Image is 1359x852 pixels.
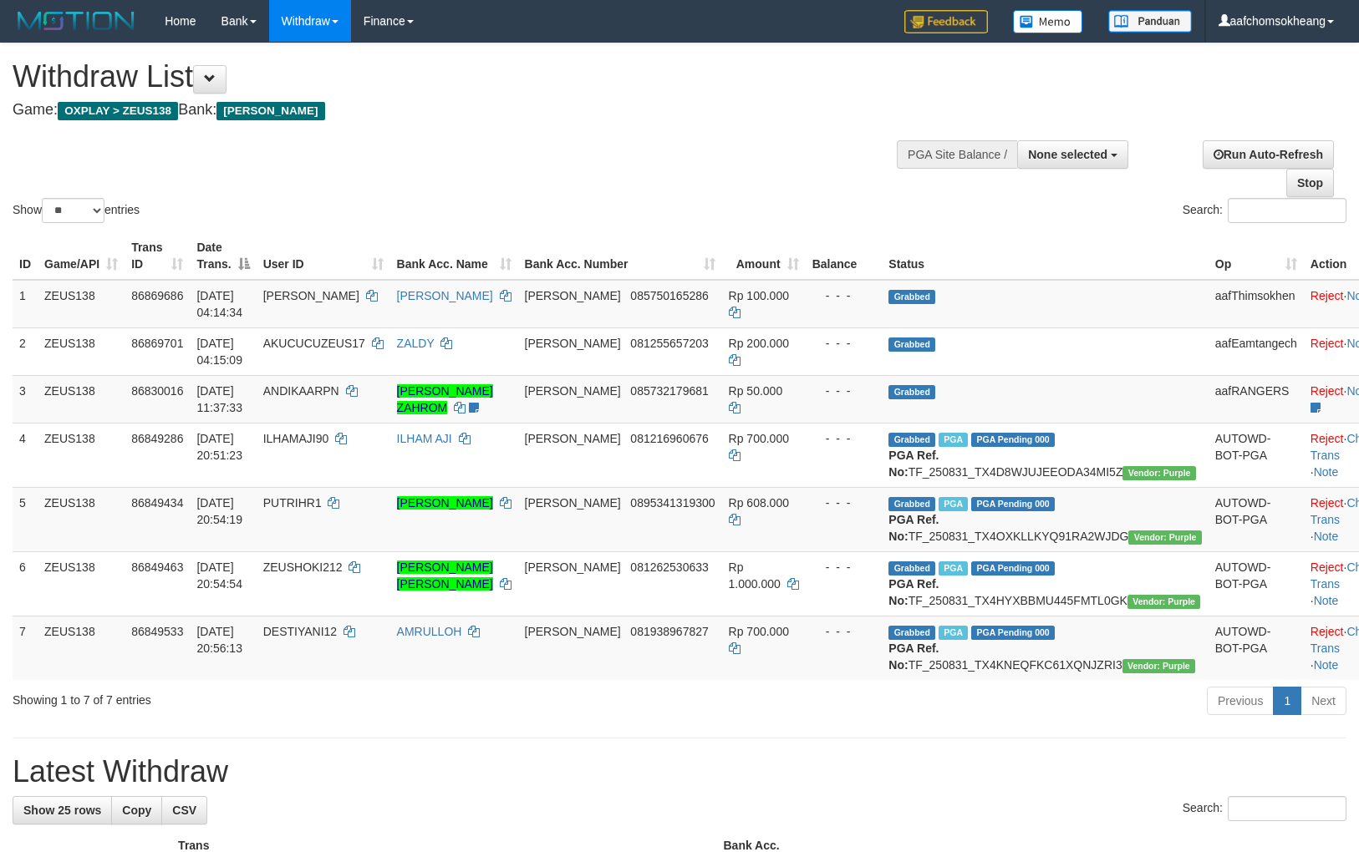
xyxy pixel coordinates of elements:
span: Copy 081216960676 to clipboard [630,432,708,445]
span: Rp 50.000 [729,384,783,398]
a: Note [1314,594,1339,607]
span: Show 25 rows [23,804,101,817]
td: 5 [13,487,38,551]
td: TF_250831_TX4OXKLLKYQ91RA2WJDG [882,487,1208,551]
a: Note [1314,530,1339,543]
a: Reject [1311,384,1344,398]
td: 4 [13,423,38,487]
span: ZEUSHOKI212 [263,560,343,574]
span: [PERSON_NAME] [525,496,621,510]
span: Vendor URL: https://trx4.1velocity.biz [1122,466,1195,480]
span: Copy 085750165286 to clipboard [630,289,708,302]
span: [PERSON_NAME] [525,625,621,638]
span: Marked by aafRornrotha [939,433,968,447]
span: Marked by aafRornrotha [939,561,968,576]
a: [PERSON_NAME] [397,496,493,510]
b: PGA Ref. No: [888,513,939,543]
span: [DATE] 20:54:54 [196,560,242,591]
span: Grabbed [888,626,935,640]
span: Vendor URL: https://trx4.1velocity.biz [1128,530,1201,545]
b: PGA Ref. No: [888,577,939,607]
a: Reject [1311,289,1344,302]
span: OXPLAY > ZEUS138 [58,102,178,120]
span: [DATE] 04:15:09 [196,337,242,367]
b: PGA Ref. No: [888,449,939,479]
td: AUTOWD-BOT-PGA [1209,487,1304,551]
img: MOTION_logo.png [13,8,140,33]
span: 86869701 [131,337,183,350]
a: Reject [1311,432,1344,445]
span: ANDIKAARPN [263,384,339,398]
input: Search: [1228,796,1346,821]
td: ZEUS138 [38,327,125,375]
span: Vendor URL: https://trx4.1velocity.biz [1127,595,1200,609]
td: TF_250831_TX4HYXBBMU445FMTL0GK [882,551,1208,616]
span: AKUCUCUZEUS17 [263,337,365,350]
span: DESTIYANI12 [263,625,337,638]
a: Show 25 rows [13,796,112,824]
span: 86849286 [131,432,183,445]
span: Marked by aafRornrotha [939,497,968,511]
td: aafRANGERS [1209,375,1304,423]
th: Balance [806,232,883,280]
td: ZEUS138 [38,487,125,551]
span: ILHAMAJI90 [263,432,329,445]
span: Copy 0895341319300 to clipboard [630,496,715,510]
label: Search: [1183,796,1346,821]
select: Showentries [42,198,104,223]
span: [PERSON_NAME] [525,289,621,302]
a: AMRULLOH [397,625,462,638]
div: PGA Site Balance / [897,140,1017,169]
h1: Withdraw List [13,60,889,94]
h4: Game: Bank: [13,102,889,119]
span: 86830016 [131,384,183,398]
span: Vendor URL: https://trx4.1velocity.biz [1122,659,1195,673]
a: 1 [1273,687,1301,715]
span: [DATE] 20:51:23 [196,432,242,462]
th: Trans ID: activate to sort column ascending [125,232,190,280]
img: Button%20Memo.svg [1013,10,1083,33]
span: PGA Pending [971,561,1055,576]
img: Feedback.jpg [904,10,988,33]
span: Grabbed [888,561,935,576]
span: [PERSON_NAME] [525,560,621,574]
span: [PERSON_NAME] [525,337,621,350]
th: Op: activate to sort column ascending [1209,232,1304,280]
td: ZEUS138 [38,280,125,328]
td: ZEUS138 [38,616,125,680]
span: Rp 1.000.000 [729,560,781,591]
td: TF_250831_TX4D8WJUJEEODA34MI5Z [882,423,1208,487]
span: [DATE] 04:14:34 [196,289,242,319]
span: 86849533 [131,625,183,638]
span: Copy 081255657203 to clipboard [630,337,708,350]
div: - - - [812,383,876,399]
div: Showing 1 to 7 of 7 entries [13,685,554,708]
a: Note [1314,658,1339,672]
td: aafThimsokhen [1209,280,1304,328]
th: Game/API: activate to sort column ascending [38,232,125,280]
div: - - - [812,430,876,447]
label: Show entries [13,198,140,223]
a: Stop [1286,169,1334,197]
a: [PERSON_NAME] ZAHROM [397,384,493,414]
th: Amount: activate to sort column ascending [722,232,806,280]
span: [DATE] 20:56:13 [196,625,242,655]
a: Copy [111,796,162,824]
input: Search: [1228,198,1346,223]
span: 86849434 [131,496,183,510]
span: Rp 700.000 [729,432,789,445]
th: Status [882,232,1208,280]
td: ZEUS138 [38,551,125,616]
img: panduan.png [1108,10,1192,33]
div: - - - [812,623,876,640]
th: Bank Acc. Name: activate to sort column ascending [390,232,518,280]
td: AUTOWD-BOT-PGA [1209,423,1304,487]
span: PGA Pending [971,433,1055,447]
span: PUTRIHR1 [263,496,322,510]
span: [PERSON_NAME] [263,289,359,302]
span: Grabbed [888,337,935,352]
a: Reject [1311,337,1344,350]
span: Marked by aafRornrotha [939,626,968,640]
td: ZEUS138 [38,375,125,423]
span: Grabbed [888,290,935,304]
